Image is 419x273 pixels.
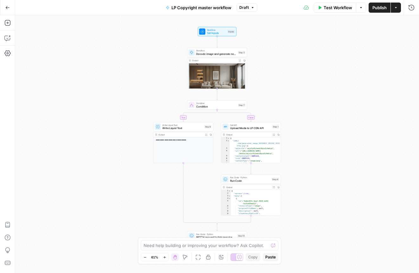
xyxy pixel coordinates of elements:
div: 7 [221,207,231,210]
span: Test Workflow [324,4,352,11]
div: 3 [221,147,230,150]
div: 5 [221,200,231,205]
span: Copy [248,254,258,260]
button: Publish [369,3,390,13]
button: Draft [236,3,257,12]
span: Run Code [230,179,270,183]
span: LP Copyright master workflow [171,4,231,11]
span: Upload Media to LP CDN API [230,126,271,130]
div: Run Code · PythonPATCH request to link new media - Run CodeStep 10 [187,231,247,240]
div: Run Code · PythonRun CodeStep 4Output{ "success":true, "data":[ { "id":"8a8a397e-6eaf-4929-bd94 -... [221,175,281,216]
span: Paste [265,254,276,260]
div: 1 [221,137,230,140]
div: WorkflowDecode image and generate new one with ImagenStep 3Output [187,48,247,89]
g: Edge from step_9 to step_7-conditional-end [183,163,217,224]
div: Output [226,133,270,136]
div: Output [192,59,236,62]
div: 2 [221,140,230,147]
span: Run Code · Python [196,232,235,236]
g: Edge from step_1 to step_4 [250,163,252,174]
span: Toggle code folding, rows 4 through 53 [229,197,231,200]
span: Write Liquid Text [162,126,203,130]
div: 3 [221,195,231,197]
span: Run Code · Python [230,176,270,179]
span: Toggle code folding, rows 1 through 12 [227,137,229,140]
div: 5 [221,155,230,157]
div: 8 [221,162,230,165]
div: 1 [221,190,231,192]
div: 4 [221,150,230,155]
div: Step 4 [272,178,279,181]
div: ConditionConditionStep 7 [187,101,247,110]
div: 4 [221,197,231,200]
div: Step 7 [238,103,245,107]
div: Call APIUpload Media to LP CDN APIStep 1Output{ "[URL] .com/generated_image_20250822_201242_5532 ... [221,122,281,163]
button: Copy [246,253,260,261]
button: LP Copyright master workflow [162,3,235,13]
div: Output [158,133,203,136]
div: Step 3 [238,51,245,54]
div: Step 10 [237,234,245,237]
div: 9 [221,212,231,218]
span: Write Liquid Text [162,123,203,127]
div: Step 1 [272,125,279,128]
span: Condition [196,102,236,105]
div: 2 [221,192,231,195]
g: Edge from step_7 to step_1 [217,110,252,122]
div: Inputs [228,30,235,33]
span: Toggle code folding, rows 1 through 111 [229,190,231,192]
div: 8 [221,210,231,212]
img: generated_image_20250822_201242_553277fe.png [187,63,247,93]
span: Workflow [196,49,236,52]
div: WorkflowSet InputsInputs [187,27,247,36]
div: Output [226,186,270,189]
g: Edge from start to step_3 [216,36,218,47]
span: Workflow [207,28,226,31]
span: PATCH request to link new media - Run Code [196,235,235,239]
div: 7 [221,160,230,162]
span: Condition [196,104,236,108]
button: Paste [263,253,278,261]
span: 61% [151,255,158,260]
span: Toggle code folding, rows 3 through 54 [229,195,231,197]
div: 6 [221,205,231,207]
span: Call API [230,123,271,127]
g: Edge from step_3 to step_7 [216,89,218,100]
span: Set Inputs [207,31,226,35]
div: Step 9 [204,125,211,128]
g: Edge from step_4 to step_7-conditional-end [217,216,251,224]
span: Decode image and generate new one with Imagen [196,52,236,56]
span: Draft [239,5,249,10]
span: Publish [372,4,387,11]
span: Toggle code folding, rows 2 through 11 [227,140,229,142]
div: 6 [221,157,230,160]
button: Test Workflow [314,3,356,13]
g: Edge from step_7 to step_9 [183,110,217,122]
g: Edge from step_7-conditional-end to step_10 [216,224,218,231]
